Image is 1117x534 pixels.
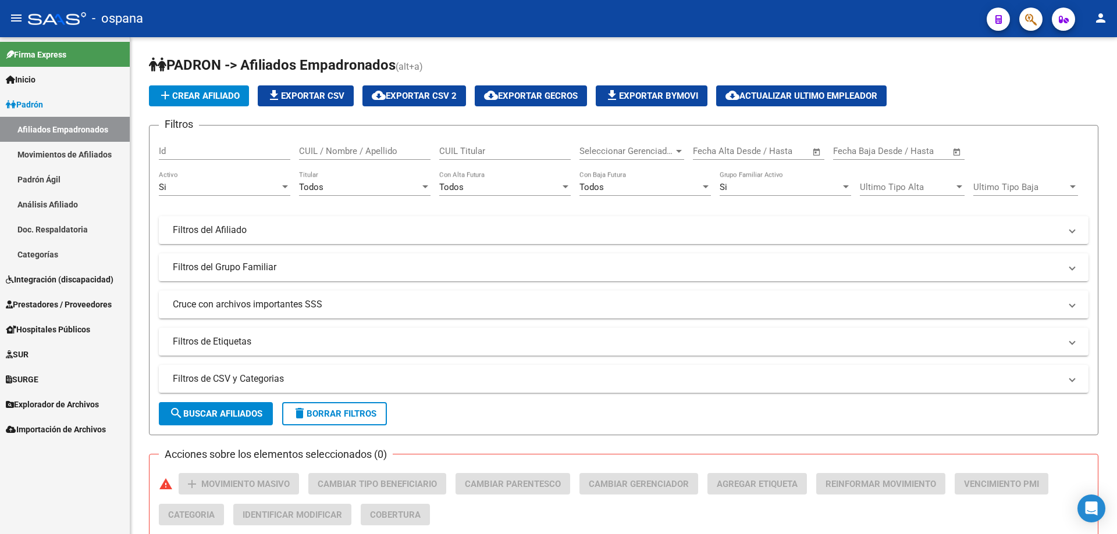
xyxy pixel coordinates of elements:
span: Ultimo Tipo Alta [860,182,954,192]
button: Crear Afiliado [149,85,249,106]
div: Open Intercom Messenger [1077,494,1105,522]
span: Reinformar Movimiento [826,479,936,489]
h3: Acciones sobre los elementos seleccionados (0) [159,446,393,463]
span: Vencimiento PMI [964,479,1039,489]
span: Si [720,182,727,192]
span: Padrón [6,98,43,111]
button: Open calendar [810,145,824,159]
button: Exportar CSV [258,85,354,106]
button: Cambiar Tipo Beneficiario [308,473,446,494]
input: Fecha inicio [693,146,740,156]
button: Categoria [159,504,224,525]
button: Identificar Modificar [233,504,351,525]
span: Cambiar Parentesco [465,479,561,489]
button: Vencimiento PMI [955,473,1048,494]
mat-panel-title: Filtros del Afiliado [173,224,1061,236]
span: Ultimo Tipo Baja [973,182,1068,192]
button: Cobertura [361,504,430,525]
span: Actualizar ultimo Empleador [725,91,877,101]
span: Borrar Filtros [293,408,376,419]
button: Buscar Afiliados [159,402,273,425]
span: - ospana [92,6,143,31]
span: Cambiar Tipo Beneficiario [318,479,437,489]
span: Todos [579,182,604,192]
span: Exportar Bymovi [605,91,698,101]
span: Crear Afiliado [158,91,240,101]
mat-icon: search [169,406,183,420]
span: Explorador de Archivos [6,398,99,411]
button: Cambiar Gerenciador [579,473,698,494]
span: Identificar Modificar [243,510,342,520]
button: Open calendar [951,145,964,159]
mat-icon: file_download [267,88,281,102]
mat-panel-title: Filtros del Grupo Familiar [173,261,1061,274]
mat-icon: cloud_download [484,88,498,102]
button: Movimiento Masivo [179,473,299,494]
span: Firma Express [6,48,66,61]
span: Hospitales Públicos [6,323,90,336]
span: Exportar CSV 2 [372,91,457,101]
span: Integración (discapacidad) [6,273,113,286]
button: Exportar CSV 2 [362,85,466,106]
mat-icon: add [185,477,199,491]
mat-icon: cloud_download [372,88,386,102]
mat-expansion-panel-header: Filtros de Etiquetas [159,328,1088,356]
span: Buscar Afiliados [169,408,262,419]
span: Prestadores / Proveedores [6,298,112,311]
mat-expansion-panel-header: Filtros del Grupo Familiar [159,253,1088,281]
span: Exportar GECROS [484,91,578,101]
input: Fecha fin [750,146,807,156]
button: Cambiar Parentesco [456,473,570,494]
input: Fecha fin [891,146,947,156]
span: SURGE [6,373,38,386]
h3: Filtros [159,116,199,132]
mat-expansion-panel-header: Filtros de CSV y Categorias [159,365,1088,393]
span: Importación de Archivos [6,423,106,436]
span: Inicio [6,73,35,86]
mat-icon: delete [293,406,307,420]
span: (alt+a) [396,61,423,72]
span: Categoria [168,510,215,520]
span: Todos [299,182,323,192]
button: Exportar GECROS [475,85,587,106]
mat-icon: add [158,88,172,102]
span: Seleccionar Gerenciador [579,146,674,156]
mat-icon: warning [159,477,173,491]
mat-expansion-panel-header: Cruce con archivos importantes SSS [159,291,1088,318]
mat-icon: menu [9,11,23,25]
span: Si [159,182,166,192]
span: Agregar Etiqueta [717,479,798,489]
mat-icon: cloud_download [725,88,739,102]
span: SUR [6,348,29,361]
span: Todos [439,182,464,192]
input: Fecha inicio [833,146,880,156]
span: PADRON -> Afiliados Empadronados [149,57,396,73]
mat-icon: person [1094,11,1108,25]
button: Actualizar ultimo Empleador [716,85,887,106]
span: Cobertura [370,510,421,520]
button: Exportar Bymovi [596,85,707,106]
mat-panel-title: Filtros de Etiquetas [173,335,1061,348]
mat-icon: file_download [605,88,619,102]
span: Exportar CSV [267,91,344,101]
mat-expansion-panel-header: Filtros del Afiliado [159,216,1088,244]
span: Movimiento Masivo [201,479,290,489]
span: Cambiar Gerenciador [589,479,689,489]
button: Borrar Filtros [282,402,387,425]
button: Agregar Etiqueta [707,473,807,494]
mat-panel-title: Cruce con archivos importantes SSS [173,298,1061,311]
button: Reinformar Movimiento [816,473,945,494]
mat-panel-title: Filtros de CSV y Categorias [173,372,1061,385]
